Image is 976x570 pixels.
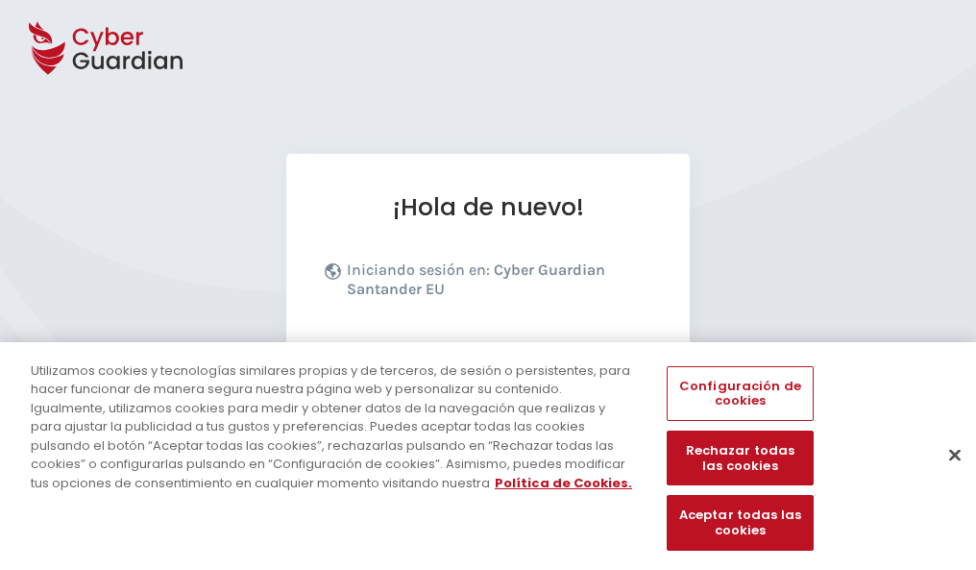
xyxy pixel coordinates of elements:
[667,366,813,421] button: Configuración de cookies, Abre el cuadro de diálogo del centro de preferencias.
[495,474,632,492] a: Más información sobre su privacidad, se abre en una nueva pestaña
[347,260,647,309] p: Iniciando sesión en:
[667,496,813,551] button: Aceptar todas las cookies
[667,432,813,486] button: Rechazar todas las cookies
[934,434,976,476] button: Cerrar
[325,192,651,222] h1: ¡Hola de nuevo!
[31,361,638,493] div: Utilizamos cookies y tecnologías similares propias y de terceros, de sesión o persistentes, para ...
[347,260,605,298] b: Cyber Guardian Santander EU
